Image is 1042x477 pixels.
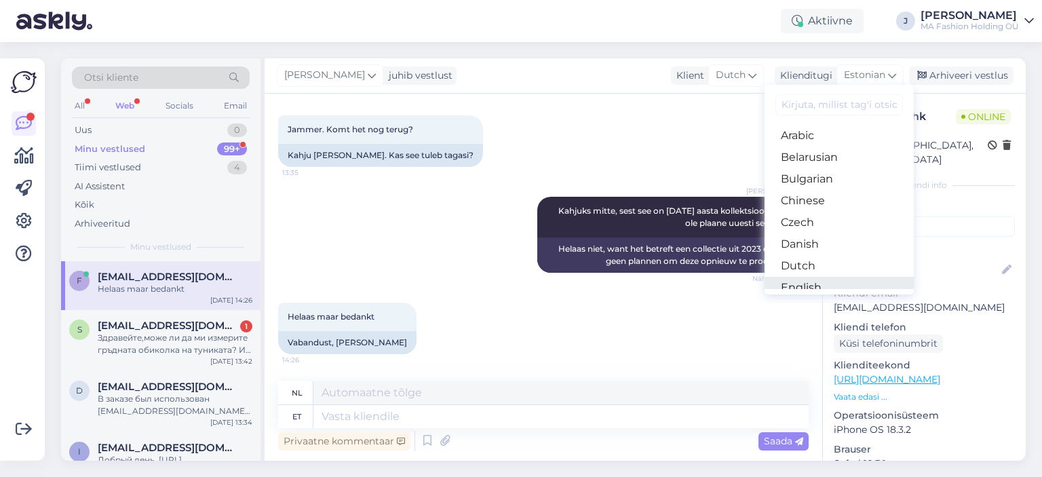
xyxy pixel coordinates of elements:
[765,212,914,233] a: Czech
[765,190,914,212] a: Chinese
[75,217,130,231] div: Arhiveeritud
[752,273,805,284] span: Nähtud ✓ 13:36
[921,10,1034,32] a: [PERSON_NAME]MA Fashion Holding OÜ
[909,66,1014,85] div: Arhiveeri vestlus
[292,405,301,428] div: et
[75,198,94,212] div: Kõik
[75,123,92,137] div: Uus
[217,142,247,156] div: 99+
[76,385,83,396] span: d
[227,123,247,137] div: 0
[746,186,805,196] span: [PERSON_NAME]
[383,69,452,83] div: juhib vestlust
[288,311,374,322] span: Helaas maar bedankt
[78,446,81,457] span: I
[98,320,239,332] span: s.torbova@abv.bg
[834,442,1015,457] p: Brauser
[537,237,809,273] div: Helaas niet, want het betreft een collectie uit 2023 en er zijn geen plannen om deze opnieuw te p...
[834,408,1015,423] p: Operatsioonisüsteem
[834,301,1015,315] p: [EMAIL_ADDRESS][DOMAIN_NAME]
[765,168,914,190] a: Bulgarian
[113,97,137,115] div: Web
[765,125,914,147] a: Arabic
[75,142,145,156] div: Minu vestlused
[834,242,1015,256] p: Kliendi nimi
[210,295,252,305] div: [DATE] 14:26
[775,69,832,83] div: Klienditugi
[834,179,1015,191] div: Kliendi info
[98,332,252,356] div: Здравейте,може ли да ми измерите гръдната обиколка на туниката? И да ми кажете от къде я пращате ...
[292,381,303,404] div: nl
[75,161,141,174] div: Tiimi vestlused
[98,393,252,417] div: В заказе был использован [EMAIL_ADDRESS][DOMAIN_NAME] эмейл
[834,457,1015,471] p: Safari 18.3.1
[77,275,82,286] span: f
[834,335,943,353] div: Küsi telefoninumbrit
[130,241,191,253] span: Minu vestlused
[956,109,1011,124] span: Online
[896,12,915,31] div: J
[98,442,239,454] span: Ipodgurskaa115@gmail.com
[284,68,365,83] span: [PERSON_NAME]
[834,263,999,278] input: Lisa nimi
[72,97,88,115] div: All
[765,255,914,277] a: Dutch
[834,373,940,385] a: [URL][DOMAIN_NAME]
[75,180,125,193] div: AI Assistent
[765,147,914,168] a: Belarusian
[834,423,1015,437] p: iPhone OS 18.3.2
[834,358,1015,373] p: Klienditeekond
[921,10,1019,21] div: [PERSON_NAME]
[98,271,239,283] span: fjordengek16@hotmail.com
[765,277,914,299] a: English
[775,94,903,115] input: Kirjuta, millist tag'i otsid
[844,68,885,83] span: Estonian
[278,331,417,354] div: Vabandust, [PERSON_NAME]
[834,391,1015,403] p: Vaata edasi ...
[98,381,239,393] span: dshkodrova@aol.co.uk
[921,21,1019,32] div: MA Fashion Holding OÜ
[834,286,1015,301] p: Kliendi email
[210,356,252,366] div: [DATE] 13:42
[282,355,333,365] span: 14:26
[671,69,704,83] div: Klient
[282,168,333,178] span: 13:35
[278,432,410,451] div: Privaatne kommentaar
[278,144,483,167] div: Kahju [PERSON_NAME]. Kas see tuleb tagasi?
[765,233,914,255] a: Danish
[834,199,1015,214] p: Kliendi tag'id
[834,320,1015,335] p: Kliendi telefon
[781,9,864,33] div: Aktiivne
[84,71,138,85] span: Otsi kliente
[834,216,1015,237] input: Lisa tag
[764,435,803,447] span: Saada
[98,283,252,295] div: Helaas maar bedankt
[163,97,196,115] div: Socials
[288,124,413,134] span: Jammer. Komt het nog terug?
[240,320,252,332] div: 1
[716,68,746,83] span: Dutch
[227,161,247,174] div: 4
[558,206,801,228] span: Kahjuks mitte, sest see on [DATE] aasta kollektsioon ning ei ole plaane uuesti seda toota
[221,97,250,115] div: Email
[11,69,37,95] img: Askly Logo
[210,417,252,427] div: [DATE] 13:34
[77,324,82,335] span: s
